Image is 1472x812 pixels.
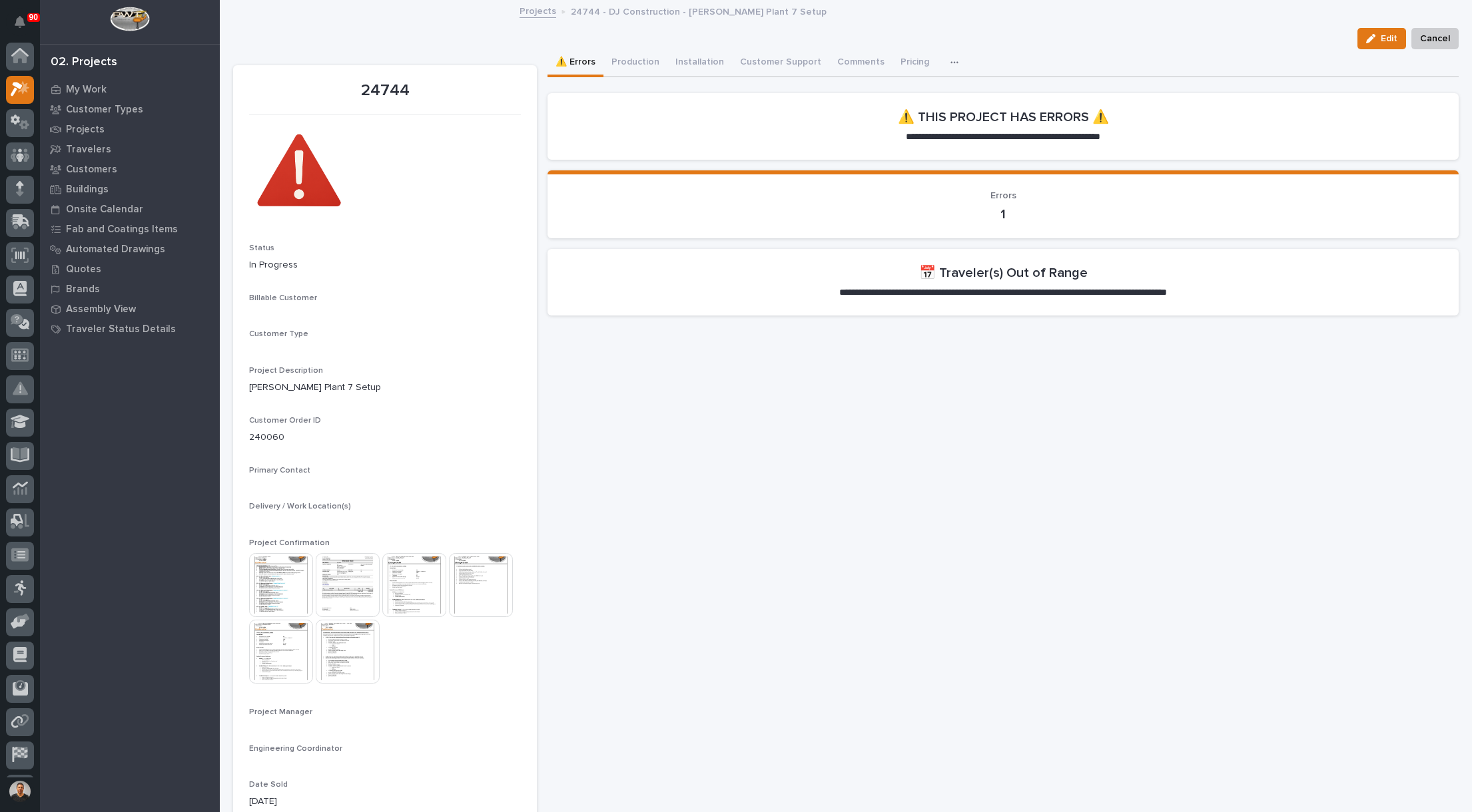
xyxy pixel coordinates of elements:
span: Project Description [249,367,323,375]
span: Edit [1381,33,1397,45]
p: Onsite Calendar [66,204,143,216]
p: In Progress [249,258,521,272]
button: Cancel [1411,28,1459,49]
div: 02. Projects [51,55,117,70]
a: Fab and Coatings Items [40,219,220,239]
p: 240060 [249,431,521,445]
button: ⚠️ Errors [548,49,603,77]
a: Onsite Calendar [40,199,220,219]
h2: 📅 Traveler(s) Out of Range [919,265,1088,281]
a: Traveler Status Details [40,319,220,339]
p: Customers [66,164,117,176]
button: Comments [829,49,893,77]
span: Date Sold [249,781,288,789]
button: users-avatar [6,777,34,805]
a: Travelers [40,139,220,159]
p: [PERSON_NAME] Plant 7 Setup [249,381,521,395]
button: Edit [1357,28,1406,49]
img: Workspace Logo [110,7,149,31]
span: Project Manager [249,708,312,716]
span: Project Confirmation [249,539,330,547]
p: Buildings [66,184,109,196]
p: Brands [66,284,100,296]
a: Automated Drawings [40,239,220,259]
a: Buildings [40,179,220,199]
p: Fab and Coatings Items [66,224,178,236]
a: Brands [40,279,220,299]
button: Notifications [6,8,34,36]
span: Cancel [1420,31,1450,47]
a: Customers [40,159,220,179]
span: Billable Customer [249,294,317,302]
button: Installation [667,49,732,77]
button: Customer Support [732,49,829,77]
span: Errors [990,191,1016,200]
span: Status [249,244,274,252]
span: Primary Contact [249,467,310,475]
div: Notifications90 [17,16,34,37]
p: Quotes [66,264,101,276]
p: My Work [66,84,107,96]
p: Assembly View [66,304,136,315]
h2: ⚠️ THIS PROJECT HAS ERRORS ⚠️ [898,109,1109,125]
a: Quotes [40,259,220,279]
p: [DATE] [249,795,521,809]
span: Engineering Coordinator [249,745,342,753]
span: Delivery / Work Location(s) [249,503,351,510]
img: SkUmSeFOXaEpcAWbFOWVjWIAsb99cZvIEvnuR74v6dw [249,122,349,222]
span: Customer Type [249,330,308,338]
p: 1 [563,206,1443,222]
p: Customer Types [66,104,143,116]
p: 90 [29,13,38,22]
p: Automated Drawings [66,244,165,256]
button: Pricing [893,49,937,77]
p: Travelers [66,144,111,156]
span: Customer Order ID [249,417,321,425]
a: My Work [40,79,220,99]
a: Assembly View [40,299,220,319]
button: Production [603,49,667,77]
p: 24744 - DJ Construction - [PERSON_NAME] Plant 7 Setup [571,3,827,18]
a: Customer Types [40,99,220,119]
p: Projects [66,124,105,136]
p: 24744 [249,81,521,101]
a: Projects [520,3,556,18]
p: Traveler Status Details [66,323,176,335]
a: Projects [40,119,220,139]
